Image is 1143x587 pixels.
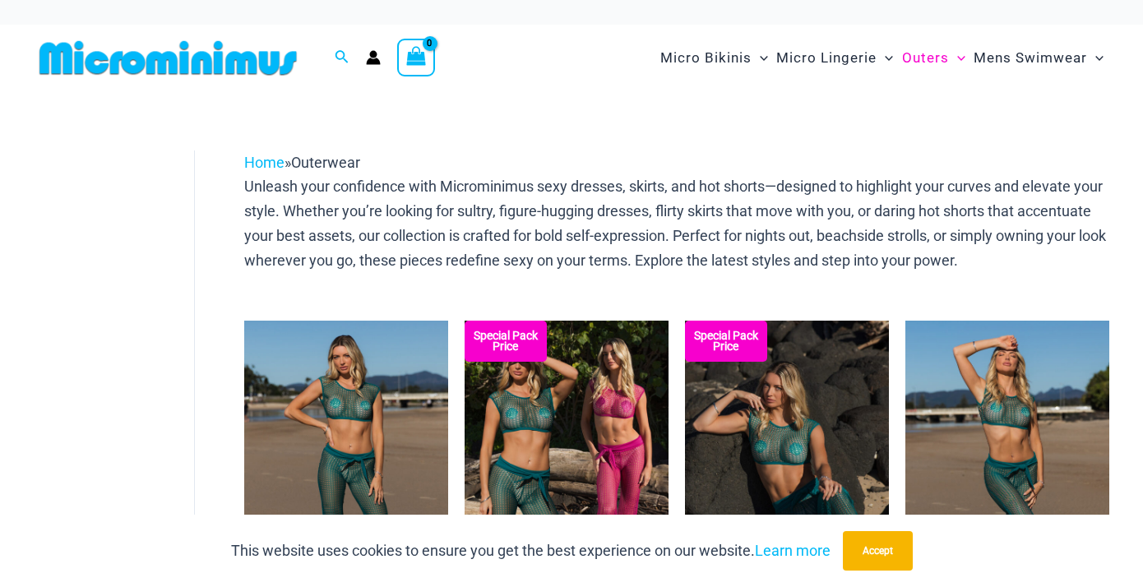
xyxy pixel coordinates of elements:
span: Micro Bikinis [660,37,752,79]
a: Home [244,154,285,171]
span: Menu Toggle [752,37,768,79]
span: Micro Lingerie [776,37,877,79]
a: OutersMenu ToggleMenu Toggle [898,33,969,83]
span: Outerwear [291,154,360,171]
p: Unleash your confidence with Microminimus sexy dresses, skirts, and hot shorts—designed to highli... [244,174,1110,272]
a: Search icon link [335,48,349,68]
a: View Shopping Cart, empty [397,39,435,76]
span: » [244,154,360,171]
span: Menu Toggle [949,37,965,79]
iframe: TrustedSite Certified [41,137,189,466]
p: This website uses cookies to ensure you get the best experience on our website. [231,538,831,563]
a: Account icon link [366,50,381,65]
button: Accept [843,531,913,571]
img: MM SHOP LOGO FLAT [33,39,303,76]
a: Mens SwimwearMenu ToggleMenu Toggle [969,33,1108,83]
span: Menu Toggle [877,37,893,79]
span: Mens Swimwear [974,37,1087,79]
span: Outers [902,37,949,79]
a: Micro LingerieMenu ToggleMenu Toggle [772,33,897,83]
a: Learn more [755,542,831,559]
b: Special Pack Price [465,330,547,352]
a: Micro BikinisMenu ToggleMenu Toggle [656,33,772,83]
b: Special Pack Price [685,330,767,352]
span: Menu Toggle [1087,37,1104,79]
nav: Site Navigation [654,30,1110,86]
